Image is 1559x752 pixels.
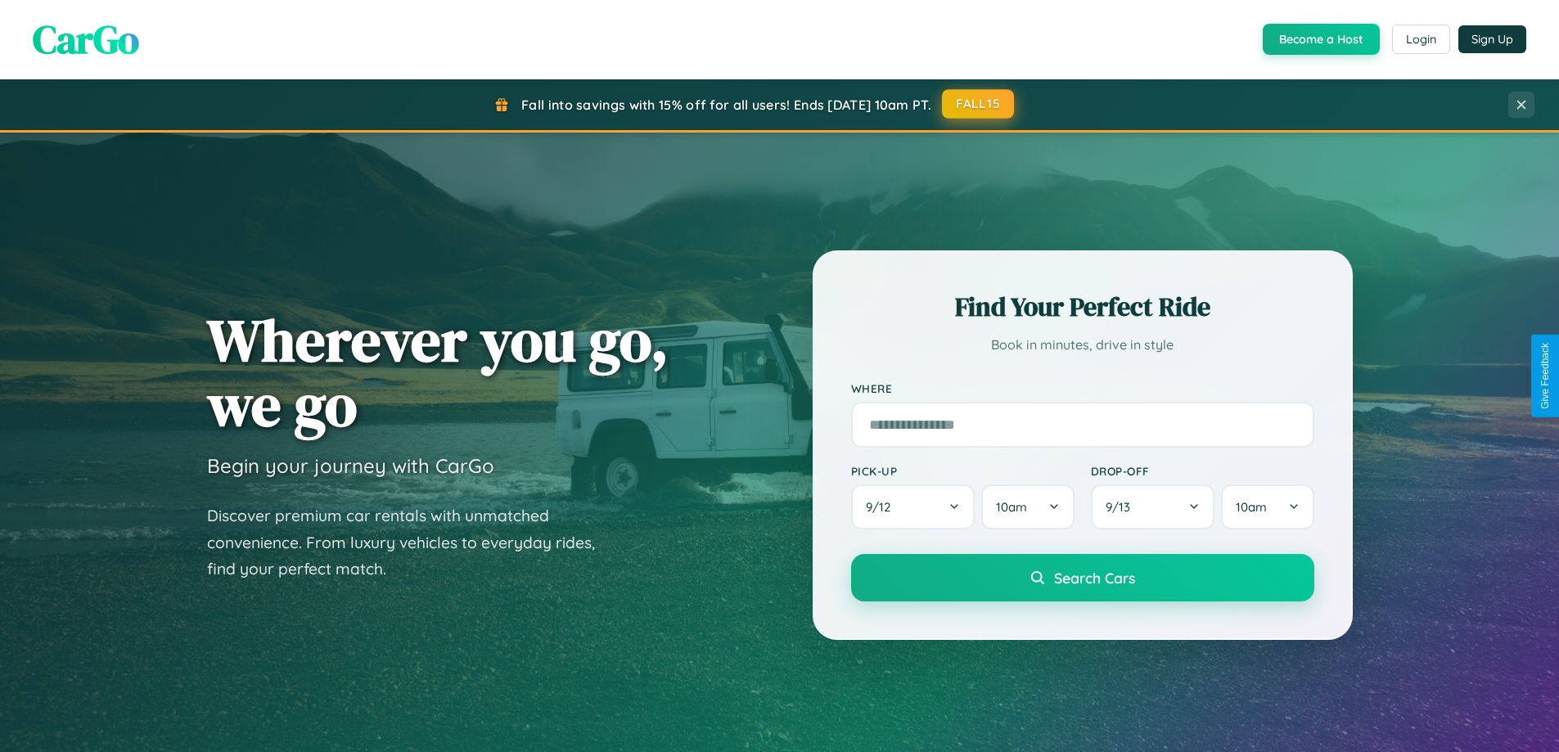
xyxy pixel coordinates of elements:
button: Sign Up [1458,25,1526,53]
p: Book in minutes, drive in style [851,333,1314,357]
label: Drop-off [1091,464,1314,478]
span: Search Cars [1054,569,1135,587]
span: 10am [996,499,1027,515]
div: Give Feedback [1539,343,1551,409]
button: Login [1392,25,1450,54]
span: CarGo [33,12,139,66]
button: 10am [1221,484,1313,529]
p: Discover premium car rentals with unmatched convenience. From luxury vehicles to everyday rides, ... [207,502,616,583]
h2: Find Your Perfect Ride [851,289,1314,325]
button: Become a Host [1263,24,1380,55]
button: 9/12 [851,484,976,529]
button: 10am [981,484,1074,529]
h3: Begin your journey with CarGo [207,453,494,478]
span: 9 / 13 [1106,499,1138,515]
span: 10am [1236,499,1267,515]
label: Pick-up [851,464,1075,478]
span: 9 / 12 [866,499,899,515]
button: 9/13 [1091,484,1215,529]
span: Fall into savings with 15% off for all users! Ends [DATE] 10am PT. [521,97,931,113]
button: Search Cars [851,554,1314,601]
h1: Wherever you go, we go [207,308,669,437]
button: FALL15 [942,89,1014,119]
label: Where [851,381,1314,395]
